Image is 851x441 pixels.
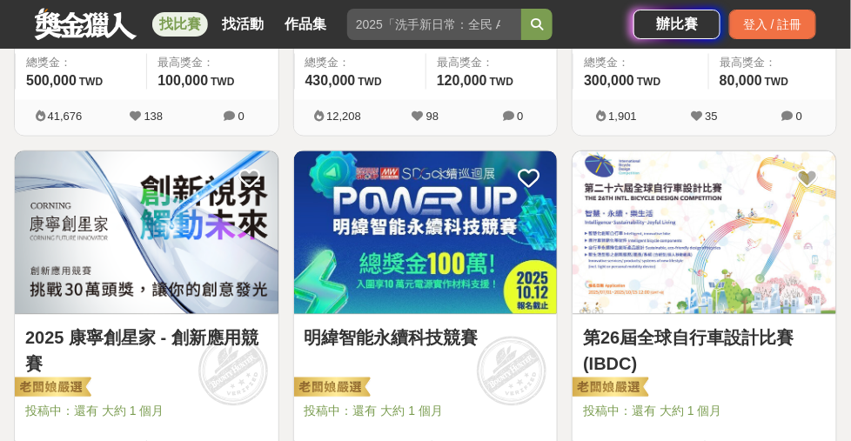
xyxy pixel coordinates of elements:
[305,325,547,351] a: 明緯智能永續科技競賽
[705,110,717,123] span: 35
[157,54,267,71] span: 最高獎金：
[584,54,698,71] span: 總獎金：
[26,73,77,88] span: 500,000
[633,10,720,39] a: 辦比賽
[490,76,513,88] span: TWD
[796,110,802,123] span: 0
[573,151,836,314] img: Cover Image
[15,151,278,315] a: Cover Image
[583,403,826,421] span: 投稿中：還有 大約 1 個月
[765,76,788,88] span: TWD
[152,12,208,37] a: 找比賽
[426,110,439,123] span: 98
[48,110,83,123] span: 41,676
[25,325,268,378] a: 2025 康寧創星家 - 創新應用競賽
[720,54,826,71] span: 最高獎金：
[637,76,660,88] span: TWD
[583,325,826,378] a: 第26屆全球自行車設計比賽(IBDC)
[437,54,546,71] span: 最高獎金：
[584,73,634,88] span: 300,000
[157,73,208,88] span: 100,000
[305,403,547,421] span: 投稿中：還有 大約 1 個月
[305,54,415,71] span: 總獎金：
[305,73,356,88] span: 430,000
[294,151,558,315] a: Cover Image
[238,110,245,123] span: 0
[573,151,836,315] a: Cover Image
[294,151,558,314] img: Cover Image
[79,76,103,88] span: TWD
[211,76,234,88] span: TWD
[326,110,361,123] span: 12,208
[291,377,371,401] img: 老闆娘嚴選
[569,377,649,401] img: 老闆娘嚴選
[26,54,136,71] span: 總獎金：
[278,12,333,37] a: 作品集
[347,9,521,40] input: 2025「洗手新日常：全民 ALL IN」洗手歌全台徵選
[517,110,523,123] span: 0
[15,151,278,314] img: Cover Image
[729,10,816,39] div: 登入 / 註冊
[25,403,268,421] span: 投稿中：還有 大約 1 個月
[358,76,382,88] span: TWD
[437,73,487,88] span: 120,000
[608,110,637,123] span: 1,901
[144,110,163,123] span: 138
[11,377,91,401] img: 老闆娘嚴選
[720,73,762,88] span: 80,000
[215,12,271,37] a: 找活動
